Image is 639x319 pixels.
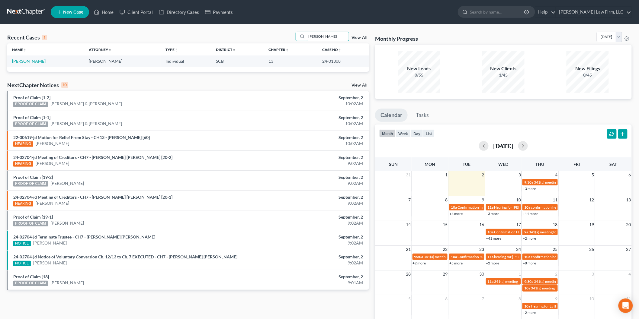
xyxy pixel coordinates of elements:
span: 9 [555,295,558,302]
span: 10a [451,254,457,259]
span: 341(a) meeting for [PERSON_NAME] [531,286,589,290]
span: 10 [589,295,595,302]
a: Directory Cases [156,7,202,17]
a: [PERSON_NAME] [36,141,69,147]
span: 30 [479,270,485,278]
div: September, 2 [250,274,363,280]
a: Help [535,7,556,17]
button: list [423,129,435,137]
div: 9:02AM [250,260,363,266]
span: 5 [591,171,595,178]
span: 14 [406,221,412,228]
span: 18 [552,221,558,228]
span: hearing for [PERSON_NAME] [494,254,541,259]
span: 7 [481,295,485,302]
div: New Filings [567,65,609,72]
a: +2 more [523,236,536,241]
td: Individual [161,55,211,67]
a: Proof of Claim [1-2] [13,95,50,100]
span: 11 [552,196,558,204]
span: 10a [524,205,530,210]
span: 11a [488,279,494,284]
div: HEARING [13,141,33,147]
div: 1 [42,35,47,40]
a: [PERSON_NAME] [36,160,69,166]
input: Search by name... [307,32,349,41]
a: +41 more [486,236,502,241]
a: [PERSON_NAME] [50,280,84,286]
span: 7 [408,196,412,204]
td: [PERSON_NAME] [84,55,161,67]
span: 1 [518,270,522,278]
span: 27 [626,246,632,253]
a: Tasks [410,109,434,122]
div: New Leads [398,65,440,72]
div: PROOF OF CLAIM [13,281,48,286]
td: 24-01308 [317,55,369,67]
a: 24-02704-jd Meeting of Creditors - CH7 - [PERSON_NAME] [PERSON_NAME] [20-2] [13,155,172,160]
span: 12 [589,196,595,204]
a: +4 more [449,211,463,216]
span: 9:30a [524,180,533,185]
span: Thu [536,162,544,167]
div: 9:01AM [250,280,363,286]
span: 2 [555,270,558,278]
span: 22 [442,246,448,253]
span: Tue [463,162,471,167]
div: September, 2 [250,234,363,240]
a: [PERSON_NAME] & [PERSON_NAME] [50,101,122,107]
h3: Monthly Progress [375,35,418,42]
span: 25 [552,246,558,253]
span: 24 [515,246,522,253]
span: New Case [63,10,83,14]
span: confirmation hearing for [PERSON_NAME] [531,254,599,259]
a: 24-02704-jd Meeting of Creditors - CH7 - [PERSON_NAME] [PERSON_NAME] [20-1] [13,194,172,200]
div: Recent Cases [7,34,47,41]
span: Fri [573,162,580,167]
a: 24-02704-jd Notice of Voluntary Conversion Ch. 12/13 to Ch. 7 EXECUTED - CH7 - [PERSON_NAME] [PER... [13,254,237,259]
span: 15 [442,221,448,228]
span: 5 [408,295,412,302]
span: 23 [479,246,485,253]
span: Hearing for La [PERSON_NAME] [531,304,582,308]
span: 11a [488,205,494,210]
a: [PERSON_NAME] [36,200,69,206]
div: September, 2 [250,254,363,260]
i: unfold_more [23,48,27,52]
span: 6 [445,295,448,302]
div: 0/55 [398,72,440,78]
span: 3 [591,270,595,278]
span: 17 [515,221,522,228]
span: 341(a) meeting for [PERSON_NAME] [529,230,587,234]
button: day [411,129,423,137]
span: Sat [610,162,617,167]
span: Confirmation hearing for [PERSON_NAME] [458,205,526,210]
a: [PERSON_NAME] [12,58,46,64]
span: 4 [555,171,558,178]
div: September, 2 [250,194,363,200]
div: 9:02AM [250,200,363,206]
a: +3 more [486,211,499,216]
a: Proof of Claim [19-1] [13,214,53,220]
a: Home [91,7,117,17]
div: NextChapter Notices [7,81,68,89]
a: [PERSON_NAME] [33,260,67,266]
span: 19 [589,221,595,228]
div: September, 2 [250,214,363,220]
td: SCB [211,55,264,67]
div: September, 2 [250,95,363,101]
span: 11a [488,254,494,259]
i: unfold_more [338,48,342,52]
i: unfold_more [232,48,236,52]
a: +2 more [413,261,426,265]
span: 9a [524,230,528,234]
span: 26 [589,246,595,253]
div: PROOF OF CLAIM [13,102,48,107]
a: +11 more [523,211,538,216]
span: 10a [524,254,530,259]
span: 29 [442,270,448,278]
span: 31 [406,171,412,178]
td: 13 [264,55,318,67]
span: 21 [406,246,412,253]
h2: [DATE] [493,143,513,149]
